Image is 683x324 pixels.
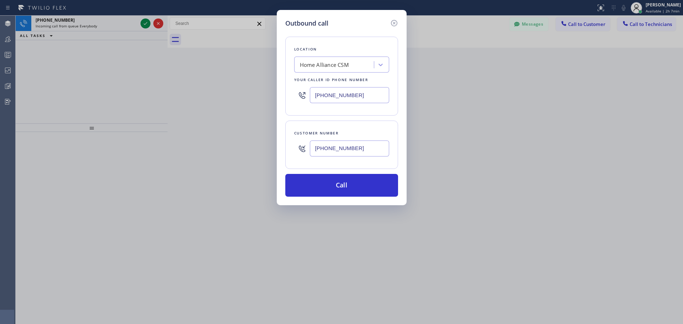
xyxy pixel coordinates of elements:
[294,46,389,53] div: Location
[294,76,389,84] div: Your caller id phone number
[285,174,398,197] button: Call
[310,87,389,103] input: (123) 456-7890
[310,140,389,156] input: (123) 456-7890
[300,61,349,69] div: Home Alliance CSM
[294,129,389,137] div: Customer number
[285,18,328,28] h5: Outbound call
